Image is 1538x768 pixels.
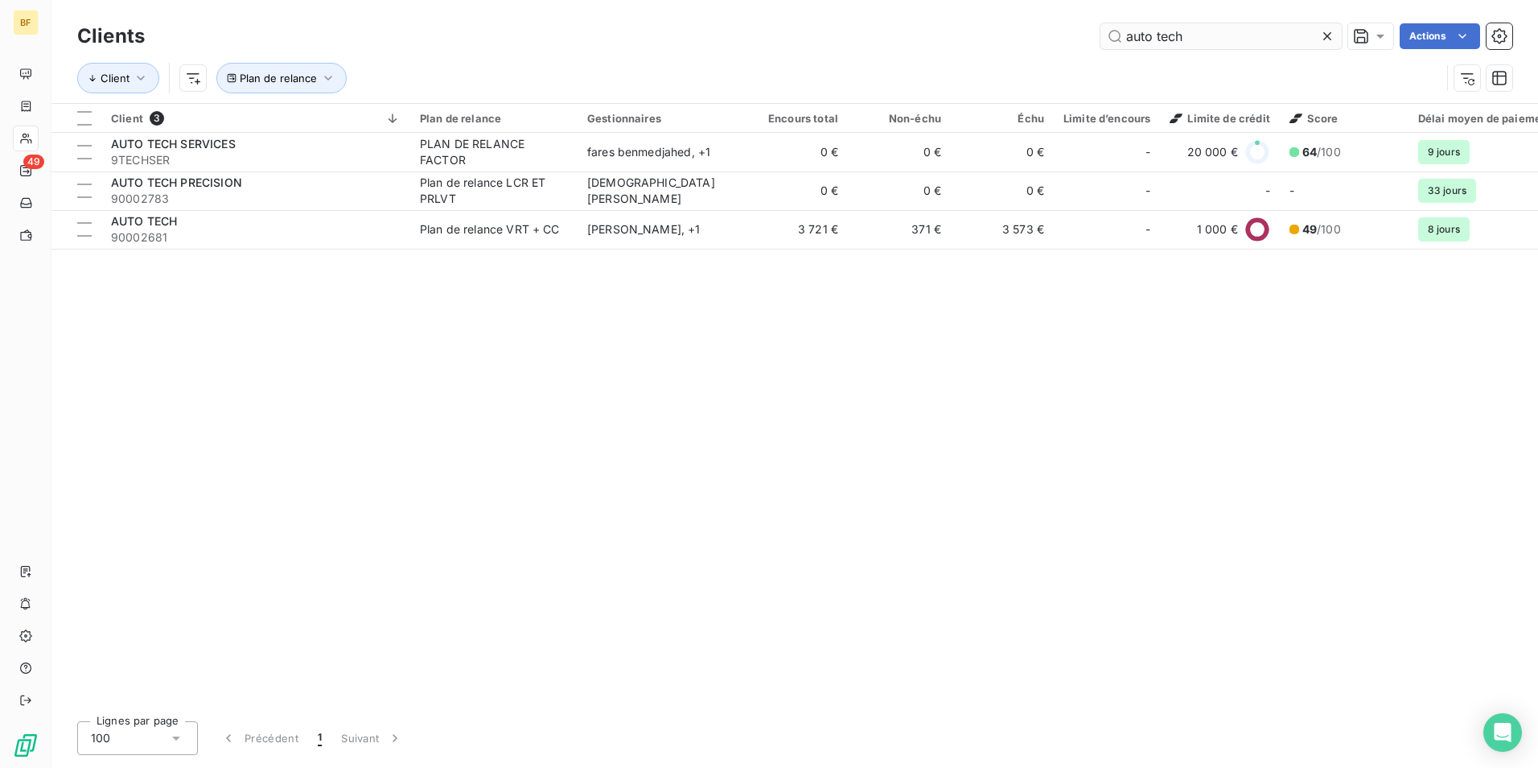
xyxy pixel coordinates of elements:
[111,112,143,125] span: Client
[1145,221,1150,237] span: -
[318,730,322,746] span: 1
[1418,179,1476,203] span: 33 jours
[745,133,848,171] td: 0 €
[745,171,848,210] td: 0 €
[1302,144,1341,160] span: /100
[951,210,1054,249] td: 3 573 €
[111,175,242,189] span: AUTO TECH PRECISION
[13,10,39,35] div: BF
[331,721,413,755] button: Suivant
[111,191,401,207] span: 90002783
[111,214,177,228] span: AUTO TECH
[216,63,347,93] button: Plan de relance
[23,155,44,169] span: 49
[77,22,145,51] h3: Clients
[587,221,735,237] div: [PERSON_NAME] , + 1
[1145,144,1150,160] span: -
[1400,23,1480,49] button: Actions
[111,152,401,168] span: 9TECHSER
[587,175,715,205] span: [DEMOGRAPHIC_DATA][PERSON_NAME]
[1302,221,1341,237] span: /100
[211,721,308,755] button: Précédent
[1302,222,1317,236] span: 49
[1265,183,1270,199] span: -
[587,112,735,125] div: Gestionnaires
[951,133,1054,171] td: 0 €
[420,136,568,168] div: PLAN DE RELANCE FACTOR
[308,721,331,755] button: 1
[13,733,39,758] img: Logo LeanPay
[1145,183,1150,199] span: -
[848,171,951,210] td: 0 €
[91,730,110,746] span: 100
[111,137,236,151] span: AUTO TECH SERVICES
[77,63,159,93] button: Client
[587,144,735,160] div: fares benmedjahed , + 1
[1170,112,1269,125] span: Limite de crédit
[420,112,568,125] div: Plan de relance
[101,72,130,85] span: Client
[111,229,401,246] span: 90002681
[1289,112,1339,125] span: Score
[240,72,317,85] span: Plan de relance
[1418,140,1470,164] span: 9 jours
[1187,144,1238,160] span: 20 000 €
[960,112,1044,125] div: Échu
[1063,112,1150,125] div: Limite d’encours
[1302,145,1317,159] span: 64
[1289,184,1294,197] span: -
[951,171,1054,210] td: 0 €
[1197,221,1238,237] span: 1 000 €
[755,112,838,125] div: Encours total
[857,112,941,125] div: Non-échu
[745,210,848,249] td: 3 721 €
[1483,713,1522,752] div: Open Intercom Messenger
[13,158,38,184] a: 49
[848,133,951,171] td: 0 €
[150,111,164,126] span: 3
[420,221,560,237] div: Plan de relance VRT + CC
[420,175,568,207] div: Plan de relance LCR ET PRLVT
[1100,23,1342,49] input: Rechercher
[1418,217,1470,242] span: 8 jours
[848,210,951,249] td: 371 €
